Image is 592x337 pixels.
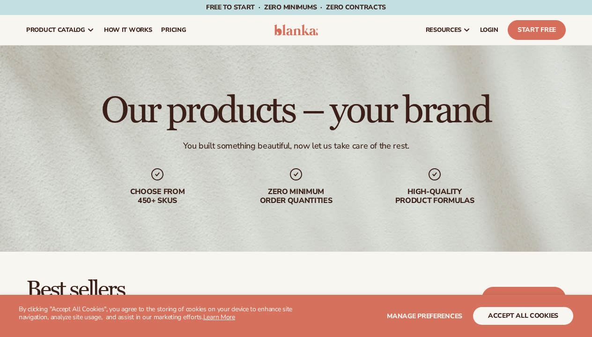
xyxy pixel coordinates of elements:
[26,26,85,34] span: product catalog
[161,26,186,34] span: pricing
[156,15,191,45] a: pricing
[473,307,573,325] button: accept all cookies
[421,15,475,45] a: resources
[482,287,566,309] a: Start free
[104,26,152,34] span: How It Works
[99,15,157,45] a: How It Works
[274,24,318,36] img: logo
[203,313,235,322] a: Learn More
[101,92,490,129] h1: Our products – your brand
[387,312,462,321] span: Manage preferences
[183,141,409,151] div: You built something beautiful, now let us take care of the rest.
[475,15,503,45] a: LOGIN
[480,26,498,34] span: LOGIN
[19,306,296,322] p: By clicking "Accept All Cookies", you agree to the storing of cookies on your device to enhance s...
[97,187,217,205] div: Choose from 450+ Skus
[26,278,276,303] h2: Best sellers
[375,187,495,205] div: High-quality product formulas
[236,187,356,205] div: Zero minimum order quantities
[22,15,99,45] a: product catalog
[426,26,461,34] span: resources
[508,20,566,40] a: Start Free
[387,307,462,325] button: Manage preferences
[206,3,386,12] span: Free to start · ZERO minimums · ZERO contracts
